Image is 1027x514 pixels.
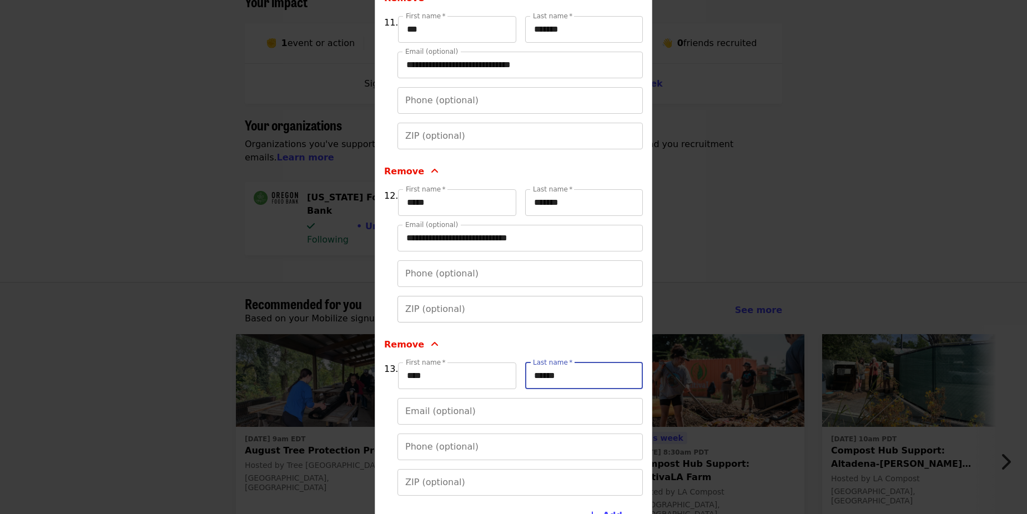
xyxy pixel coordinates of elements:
[525,189,643,216] input: Last name
[398,16,516,43] input: First name
[397,260,643,287] input: Phone (optional)
[525,16,643,43] input: Last name
[384,17,398,28] span: 11.
[405,221,458,228] label: Email (optional)
[397,225,643,251] input: Email (optional)
[406,186,446,193] label: First name
[406,359,446,366] label: First name
[397,123,643,149] input: ZIP (optional)
[525,362,643,389] input: Last name
[384,331,439,358] button: Remove
[533,359,572,366] label: Last name
[431,166,439,177] i: angle-up icon
[398,189,516,216] input: First name
[384,165,424,178] span: Remove
[397,469,643,496] input: ZIP (optional)
[431,339,439,350] i: angle-up icon
[398,362,516,389] input: First name
[406,13,446,19] label: First name
[533,13,572,19] label: Last name
[533,186,572,193] label: Last name
[384,158,439,185] button: Remove
[397,52,643,78] input: Email (optional)
[397,87,643,114] input: Phone (optional)
[405,48,458,55] label: Email (optional)
[384,364,398,374] span: 13.
[397,296,643,322] input: ZIP (optional)
[384,190,398,201] span: 12.
[397,398,643,425] input: Email (optional)
[397,434,643,460] input: Phone (optional)
[384,338,424,351] span: Remove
